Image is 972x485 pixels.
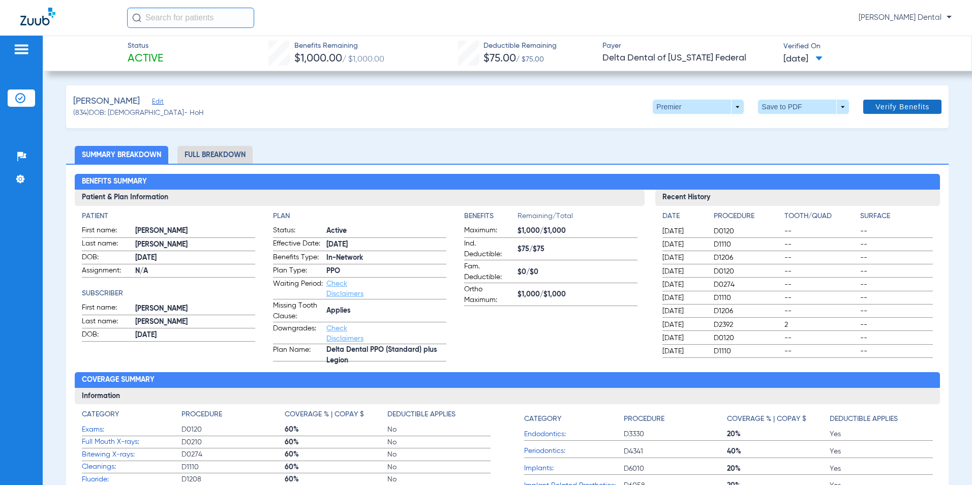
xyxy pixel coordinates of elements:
[135,304,255,314] span: [PERSON_NAME]
[830,446,932,457] span: Yes
[714,333,781,343] span: D0120
[82,409,181,423] app-breakdown-title: Category
[662,333,705,343] span: [DATE]
[860,211,932,225] app-breakdown-title: Surface
[518,289,637,300] span: $1,000/$1,000
[273,279,323,299] span: Waiting Period:
[784,293,857,303] span: --
[860,333,932,343] span: --
[860,346,932,356] span: --
[860,320,932,330] span: --
[464,211,518,222] h4: Benefits
[273,323,323,344] span: Downgrades:
[727,414,806,425] h4: Coverage % | Copay $
[714,280,781,290] span: D0274
[714,211,781,225] app-breakdown-title: Procedure
[524,409,624,428] app-breakdown-title: Category
[82,302,132,315] span: First name:
[285,462,387,472] span: 60%
[518,267,637,278] span: $0/$0
[326,239,446,250] span: [DATE]
[784,211,857,225] app-breakdown-title: Tooth/Quad
[387,449,490,460] span: No
[181,409,222,420] h4: Procedure
[387,474,490,484] span: No
[285,409,364,420] h4: Coverage % | Copay $
[714,293,781,303] span: D1110
[181,425,284,435] span: D0120
[82,211,255,222] h4: Patient
[830,464,932,474] span: Yes
[624,446,726,457] span: D4341
[82,252,132,264] span: DOB:
[127,8,254,28] input: Search for patients
[135,253,255,263] span: [DATE]
[135,239,255,250] span: [PERSON_NAME]
[75,146,168,164] li: Summary Breakdown
[73,108,204,118] span: (834) DOB: [DEMOGRAPHIC_DATA] - HoH
[655,190,940,206] h3: Recent History
[177,146,253,164] li: Full Breakdown
[863,100,941,114] button: Verify Benefits
[285,474,387,484] span: 60%
[727,464,830,474] span: 20%
[181,409,284,423] app-breakdown-title: Procedure
[518,244,637,255] span: $75/$75
[75,174,940,190] h2: Benefits Summary
[82,437,181,447] span: Full Mouth X-rays:
[82,474,181,485] span: Fluoride:
[273,238,323,251] span: Effective Date:
[273,211,446,222] h4: Plan
[20,8,55,25] img: Zuub Logo
[860,211,932,222] h4: Surface
[662,253,705,263] span: [DATE]
[82,288,255,299] h4: Subscriber
[82,462,181,472] span: Cleanings:
[714,346,781,356] span: D1110
[714,253,781,263] span: D1206
[152,98,161,108] span: Edit
[714,211,781,222] h4: Procedure
[82,425,181,435] span: Exams:
[727,409,830,428] app-breakdown-title: Coverage % | Copay $
[326,280,363,297] a: Check Disclaimers
[387,437,490,447] span: No
[784,211,857,222] h4: Tooth/Quad
[285,449,387,460] span: 60%
[483,41,557,51] span: Deductible Remaining
[784,280,857,290] span: --
[784,320,857,330] span: 2
[860,266,932,277] span: --
[524,463,624,474] span: Implants:
[342,55,384,64] span: / $1,000.00
[624,429,726,439] span: D3330
[273,252,323,264] span: Benefits Type:
[875,103,929,111] span: Verify Benefits
[662,211,705,225] app-breakdown-title: Date
[524,429,624,440] span: Endodontics:
[662,226,705,236] span: [DATE]
[524,414,561,425] h4: Category
[285,437,387,447] span: 60%
[132,13,141,22] img: Search Icon
[273,345,323,361] span: Plan Name:
[82,265,132,278] span: Assignment:
[653,100,744,114] button: Premier
[518,211,637,225] span: Remaining/Total
[758,100,849,114] button: Save to PDF
[181,474,284,484] span: D1208
[82,329,132,342] span: DOB:
[273,265,323,278] span: Plan Type:
[662,239,705,250] span: [DATE]
[860,226,932,236] span: --
[714,266,781,277] span: D0120
[860,253,932,263] span: --
[783,41,956,52] span: Verified On
[135,330,255,341] span: [DATE]
[273,300,323,322] span: Missing Tooth Clause:
[783,53,823,66] span: [DATE]
[464,225,514,237] span: Maximum:
[326,306,446,316] span: Applies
